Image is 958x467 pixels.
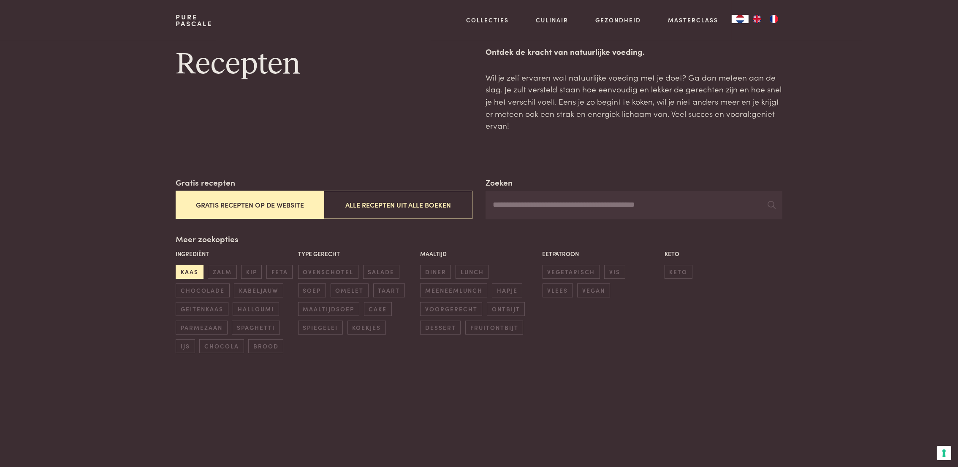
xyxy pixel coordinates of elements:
[232,321,280,335] span: spaghetti
[937,446,951,460] button: Uw voorkeuren voor toestemming voor trackingtechnologieën
[486,71,782,132] p: Wil je zelf ervaren wat natuurlijke voeding met je doet? Ga dan meteen aan de slag. Je zult verst...
[331,283,369,297] span: omelet
[176,321,227,335] span: parmezaan
[248,339,283,353] span: brood
[456,265,488,279] span: lunch
[595,16,641,24] a: Gezondheid
[298,283,326,297] span: soep
[492,283,522,297] span: hapje
[665,265,692,279] span: keto
[604,265,625,279] span: vis
[543,265,600,279] span: vegetarisch
[241,265,262,279] span: kip
[420,321,461,335] span: dessert
[298,302,359,316] span: maaltijdsoep
[373,283,405,297] span: taart
[732,15,782,23] aside: Language selected: Nederlands
[298,265,358,279] span: ovenschotel
[176,283,229,297] span: chocolade
[176,265,203,279] span: kaas
[467,16,509,24] a: Collecties
[298,321,343,335] span: spiegelei
[176,339,195,353] span: ijs
[668,16,718,24] a: Masterclass
[420,283,487,297] span: meeneemlunch
[364,302,392,316] span: cake
[732,15,749,23] a: NL
[176,302,228,316] span: geitenkaas
[577,283,610,297] span: vegan
[420,249,538,258] p: Maaltijd
[233,302,279,316] span: halloumi
[298,249,416,258] p: Type gerecht
[420,265,451,279] span: diner
[486,46,645,57] strong: Ontdek de kracht van natuurlijke voeding.
[486,176,513,189] label: Zoeken
[363,265,399,279] span: salade
[324,191,472,219] button: Alle recepten uit alle boeken
[347,321,386,335] span: koekjes
[665,249,782,258] p: Keto
[208,265,236,279] span: zalm
[543,283,573,297] span: vlees
[543,249,660,258] p: Eetpatroon
[420,302,482,316] span: voorgerecht
[536,16,568,24] a: Culinair
[266,265,293,279] span: feta
[749,15,782,23] ul: Language list
[176,46,472,84] h1: Recepten
[199,339,244,353] span: chocola
[176,191,324,219] button: Gratis recepten op de website
[749,15,765,23] a: EN
[465,321,523,335] span: fruitontbijt
[176,249,293,258] p: Ingrediënt
[765,15,782,23] a: FR
[176,13,212,27] a: PurePascale
[732,15,749,23] div: Language
[234,283,283,297] span: kabeljauw
[176,176,235,189] label: Gratis recepten
[487,302,525,316] span: ontbijt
